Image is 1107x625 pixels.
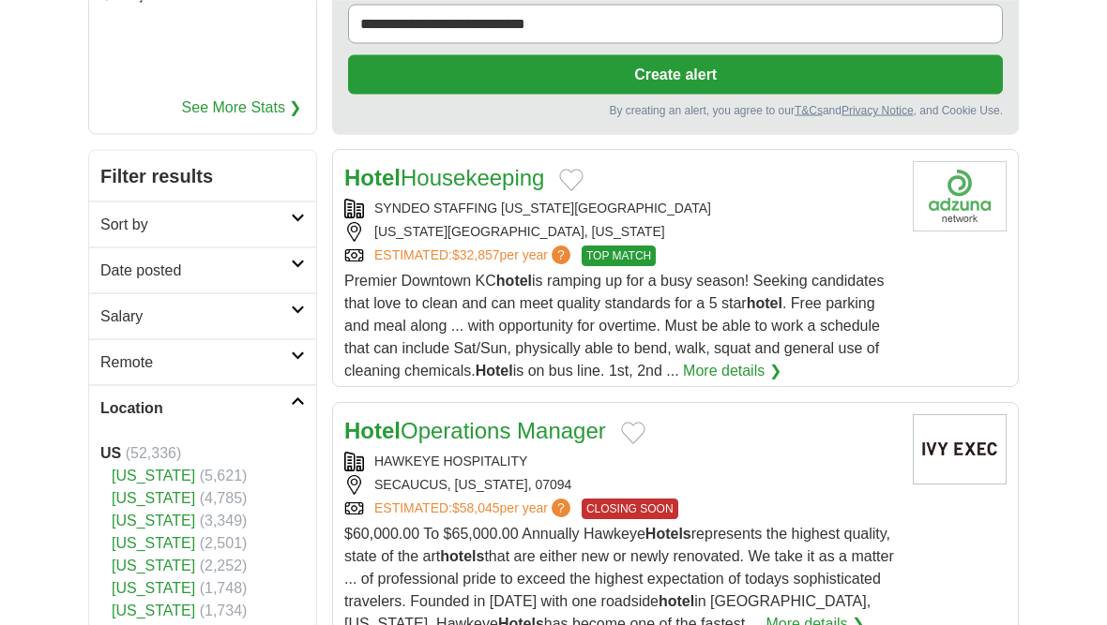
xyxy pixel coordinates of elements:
[100,350,291,373] h2: Remote
[200,602,248,618] span: (1,734)
[348,54,1003,94] button: Create alert
[374,499,574,519] a: ESTIMATED:$58,045per year?
[200,467,248,483] span: (5,621)
[374,246,574,266] a: ESTIMATED:$32,857per year?
[559,169,584,191] button: Add to favorite jobs
[100,396,291,419] h2: Location
[348,101,1003,118] div: By creating an alert, you agree to our and , and Cookie Use.
[112,467,195,483] a: [US_STATE]
[795,103,823,116] a: T&Cs
[344,273,884,379] span: Premier Downtown KC is ramping up for a busy season! Seeking candidates that love to clean and ca...
[112,534,195,550] a: [US_STATE]
[100,213,291,235] h2: Sort by
[200,512,248,528] span: (3,349)
[89,292,316,338] a: Salary
[842,103,914,116] a: Privacy Notice
[344,418,401,443] strong: Hotel
[100,259,291,281] h2: Date posted
[344,222,898,242] div: [US_STATE][GEOGRAPHIC_DATA], [US_STATE]
[344,452,898,471] div: HAWKEYE HOSPITALITY
[112,557,195,573] a: [US_STATE]
[182,96,302,118] a: See More Stats ❯
[112,489,195,505] a: [US_STATE]
[496,273,532,289] strong: hotel
[112,602,195,618] a: [US_STATE]
[582,499,678,519] span: CLOSING SOON
[112,579,195,595] a: [US_STATE]
[344,199,898,218] div: SYNDEO STAFFING [US_STATE][GEOGRAPHIC_DATA]
[452,500,500,515] span: $58,045
[100,305,291,327] h2: Salary
[645,526,691,542] strong: Hotels
[126,444,182,460] span: (52,336)
[89,150,316,201] h2: Filter results
[344,475,898,495] div: SECAUCUS, [US_STATE], 07094
[89,384,316,430] a: Location
[89,246,316,292] a: Date posted
[747,295,782,311] strong: hotel
[200,489,248,505] span: (4,785)
[200,557,248,573] span: (2,252)
[552,499,570,517] span: ?
[112,512,195,528] a: [US_STATE]
[200,579,248,595] span: (1,748)
[659,593,694,609] strong: hotel
[100,444,121,460] strong: US
[683,360,781,382] a: More details ❯
[344,165,544,190] a: HotelHousekeeping
[582,246,656,266] span: TOP MATCH
[344,165,401,190] strong: Hotel
[452,247,500,262] span: $32,857
[913,414,1007,484] img: Company logo
[440,548,484,564] strong: hotels
[89,338,316,384] a: Remote
[200,534,248,550] span: (2,501)
[913,161,1007,231] img: Company logo
[89,201,316,246] a: Sort by
[476,363,513,379] strong: Hotel
[621,422,645,444] button: Add to favorite jobs
[552,246,570,264] span: ?
[344,418,606,443] a: HotelOperations Manager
